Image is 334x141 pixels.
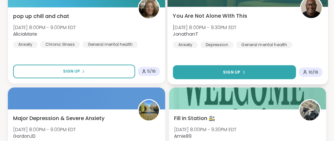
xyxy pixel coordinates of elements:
[300,100,320,120] img: Amie89
[173,41,198,48] div: Anxiety
[139,100,159,120] img: GordonJD
[13,12,69,20] span: pop up chill and chat
[173,65,296,79] button: Sign Up
[40,41,80,48] div: Chronic Illness
[13,64,135,78] button: Sign Up
[223,69,240,75] span: Sign Up
[148,69,156,74] span: 5 / 16
[13,31,37,37] b: AliciaMarie
[13,115,104,122] span: Major Depression & Severe Anxiety
[13,24,76,31] span: [DATE] 8:00PM - 9:00PM EDT
[174,126,237,133] span: [DATE] 8:00PM - 9:30PM EDT
[200,41,233,48] div: Depression
[63,68,80,74] span: Sign Up
[236,41,292,48] div: General mental health
[13,133,36,139] b: GordonJD
[173,24,236,30] span: [DATE] 8:00PM - 9:30PM EDT
[173,31,198,37] b: JonathanT
[174,133,192,139] b: Amie89
[13,126,76,133] span: [DATE] 8:00PM - 9:00PM EDT
[83,41,138,48] div: General mental health
[173,12,247,20] span: You Are Not Alone With This
[309,69,319,75] span: 10 / 16
[13,41,38,48] div: Anxiety
[174,115,215,122] span: Fill in Station 🚉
